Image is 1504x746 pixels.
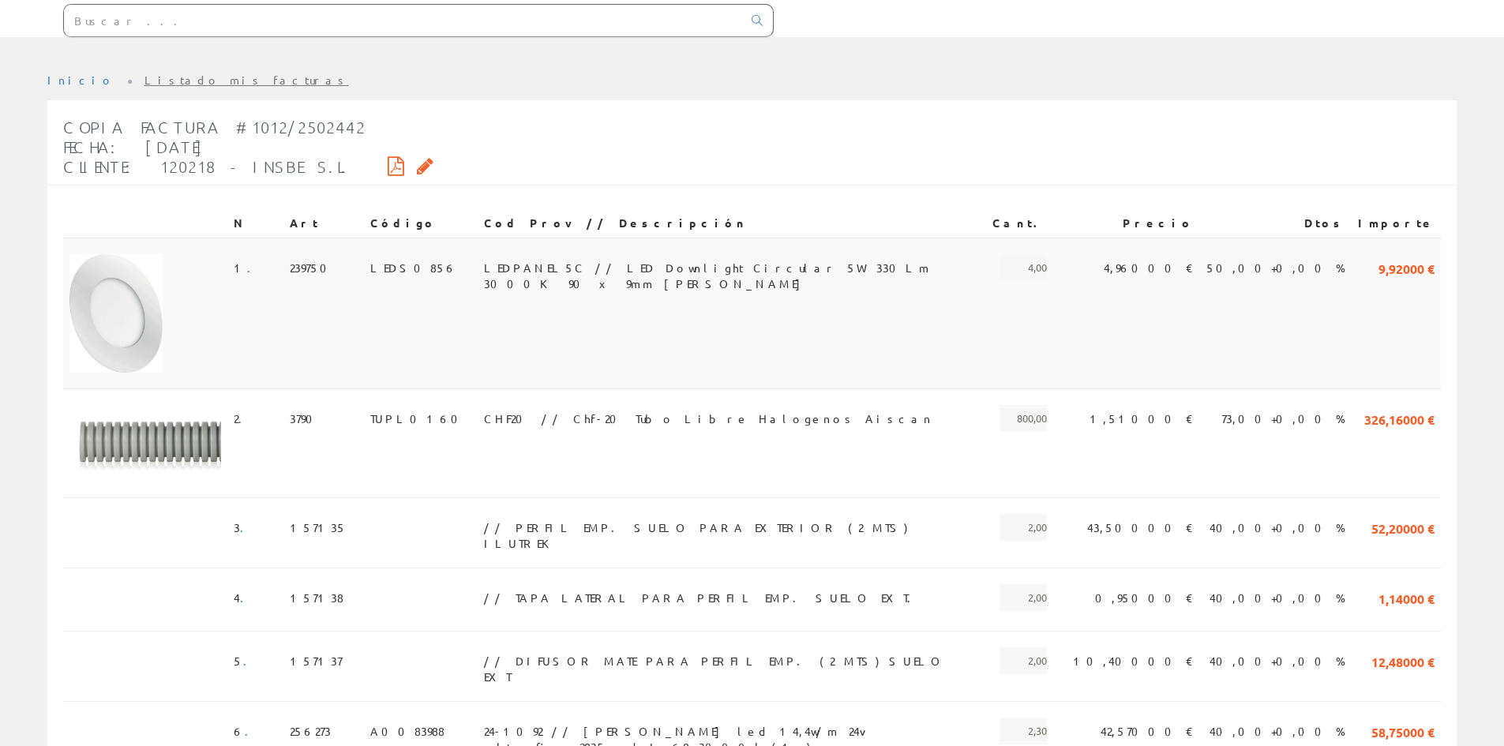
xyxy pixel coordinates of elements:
span: 157135 [290,514,347,541]
th: Dtos [1200,209,1352,238]
a: . [238,411,252,425]
span: 157137 [290,647,342,674]
span: 2 [234,405,252,432]
span: 800,00 [1000,405,1047,432]
span: // PERFIL EMP. SUELO PARA EXTERIOR (2 MTS) ILUTREK [484,514,980,541]
th: Precio [1053,209,1200,238]
span: 43,50000 € [1087,514,1194,541]
a: . [240,520,253,534]
img: Foto artículo (192x96.857142857143) [69,405,221,482]
th: Cant. [986,209,1053,238]
th: N [227,209,283,238]
a: . [243,654,257,668]
span: 2,30 [1000,718,1047,744]
span: 12,48000 € [1371,647,1435,674]
th: Importe [1352,209,1441,238]
span: LEDS0856 [370,254,457,281]
span: 73,00+0,00 % [1221,405,1345,432]
span: 326,16000 € [1364,405,1435,432]
span: 5 [234,647,257,674]
span: 157138 [290,584,343,611]
span: 50,00+0,00 % [1206,254,1345,281]
span: 58,75000 € [1371,718,1435,744]
span: 256273 [290,718,331,744]
span: 2,00 [1000,584,1047,611]
img: Foto artículo (118.2x150) [69,254,163,373]
i: Descargar PDF [388,160,404,171]
span: 40,00+0,00 % [1210,514,1345,541]
span: 2,00 [1000,514,1047,541]
span: A0083988 [370,718,444,744]
span: Copia Factura #1012/2502442 Fecha: [DATE] Cliente: 120218 - INSBE S.L. [63,118,366,176]
span: // TAPA LATERAL PARA PERFIL EMP. SUELO EXT. [484,584,921,611]
span: 40,00+0,00 % [1210,584,1345,611]
span: 3790 [290,405,322,432]
span: 24-1092 // [PERSON_NAME] led 14,4w/m 24v alt.efic.2835smd Ip68 3000k (1m) [484,718,980,744]
span: LEDPANEL5C // LED Downlight Circular 5W 330Lm 3000K 90 x 9mm [PERSON_NAME] [484,254,980,281]
span: 52,20000 € [1371,514,1435,541]
th: Cod Prov // Descripción [478,209,986,238]
span: 40,00+0,00 % [1210,718,1345,744]
span: 10,40000 € [1073,647,1194,674]
span: // DIFUSOR MATE PARA PERFIL EMP. (2 MTS) SUELO EXT [484,647,980,674]
th: Art [283,209,364,238]
span: 4,00 [1000,254,1047,281]
span: 9,92000 € [1378,254,1435,281]
input: Buscar ... [64,5,742,36]
a: . [240,590,253,605]
span: 2,00 [1000,647,1047,674]
span: 3 [234,514,253,541]
span: 4,96000 € [1104,254,1194,281]
a: . [245,724,258,738]
span: 1,51000 € [1090,405,1194,432]
span: CHF20 // Chf-20 Tubo Libre Halogenos Aiscan [484,405,933,432]
span: TUPL0160 [370,405,467,432]
span: 6 [234,718,258,744]
span: 0,95000 € [1095,584,1194,611]
a: Inicio [47,73,114,87]
a: . [247,261,261,275]
span: 239750 [290,254,336,281]
span: 42,57000 € [1101,718,1194,744]
i: Solicitar por email copia de la factura [417,160,433,171]
span: 1 [234,254,261,281]
th: Código [364,209,478,238]
span: 1,14000 € [1378,584,1435,611]
span: 40,00+0,00 % [1210,647,1345,674]
span: 4 [234,584,253,611]
a: Listado mis facturas [144,73,349,87]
